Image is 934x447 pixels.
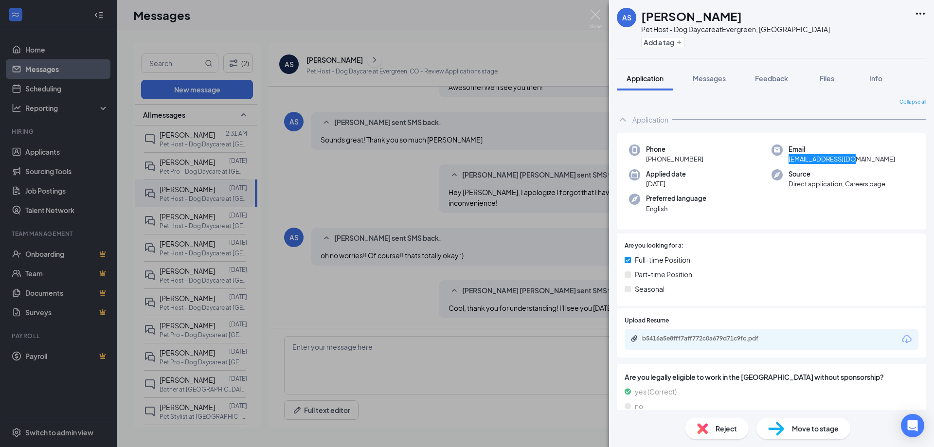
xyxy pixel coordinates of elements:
span: Direct application, Careers page [789,179,885,189]
span: Seasonal [635,284,665,294]
span: yes (Correct) [635,386,677,397]
span: Source [789,169,885,179]
span: [EMAIL_ADDRESS][DOMAIN_NAME] [789,154,895,164]
span: Info [869,74,882,83]
span: Messages [693,74,726,83]
div: Open Intercom Messenger [901,414,924,437]
span: Application [627,74,664,83]
span: English [646,204,706,214]
span: Preferred language [646,194,706,203]
span: Collapse all [899,98,926,106]
svg: Ellipses [915,8,926,19]
h1: [PERSON_NAME] [641,8,742,24]
div: AS [622,13,631,22]
div: Application [632,115,668,125]
span: Upload Resume [625,316,669,325]
button: PlusAdd a tag [641,37,684,47]
span: Are you legally eligible to work in the [GEOGRAPHIC_DATA] without sponsorship? [625,372,918,382]
span: Phone [646,144,703,154]
span: Full-time Position [635,254,690,265]
span: [PHONE_NUMBER] [646,154,703,164]
span: Part-time Position [635,269,692,280]
span: Are you looking for a: [625,241,683,250]
div: Pet Host - Dog Daycare at Evergreen, [GEOGRAPHIC_DATA] [641,24,830,34]
svg: Paperclip [630,335,638,342]
svg: Download [901,334,913,345]
svg: ChevronUp [617,114,629,125]
div: b5416a5e8fff7aff772c0a679d71c9fc.pdf [642,335,778,342]
span: Email [789,144,895,154]
span: Files [820,74,834,83]
svg: Plus [676,39,682,45]
span: [DATE] [646,179,686,189]
span: Reject [716,423,737,434]
span: Applied date [646,169,686,179]
span: Feedback [755,74,788,83]
a: Paperclipb5416a5e8fff7aff772c0a679d71c9fc.pdf [630,335,788,344]
span: Move to stage [792,423,839,434]
span: no [635,401,643,411]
